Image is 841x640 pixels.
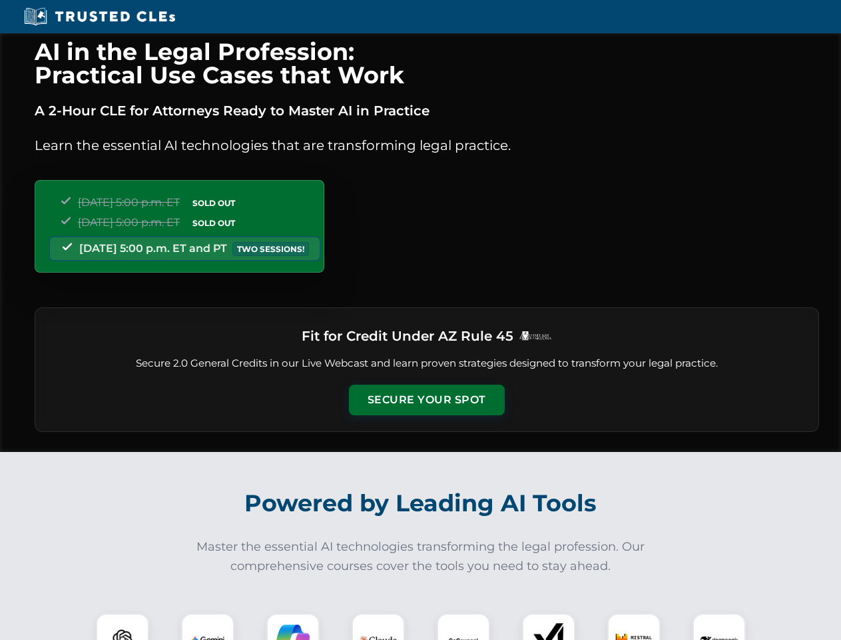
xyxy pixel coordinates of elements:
[20,7,179,27] img: Trusted CLEs
[188,537,654,576] p: Master the essential AI technologies transforming the legal profession. Our comprehensive courses...
[35,40,819,87] h1: AI in the Legal Profession: Practical Use Cases that Work
[302,324,513,348] h3: Fit for Credit Under AZ Rule 45
[78,196,180,209] span: [DATE] 5:00 p.m. ET
[35,100,819,121] p: A 2-Hour CLE for Attorneys Ready to Master AI in Practice
[349,385,505,415] button: Secure Your Spot
[51,356,802,371] p: Secure 2.0 General Credits in our Live Webcast and learn proven strategies designed to transform ...
[519,331,552,341] img: Logo
[52,480,790,527] h2: Powered by Leading AI Tools
[188,216,240,230] span: SOLD OUT
[35,135,819,156] p: Learn the essential AI technologies that are transforming legal practice.
[188,196,240,210] span: SOLD OUT
[78,216,180,229] span: [DATE] 5:00 p.m. ET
